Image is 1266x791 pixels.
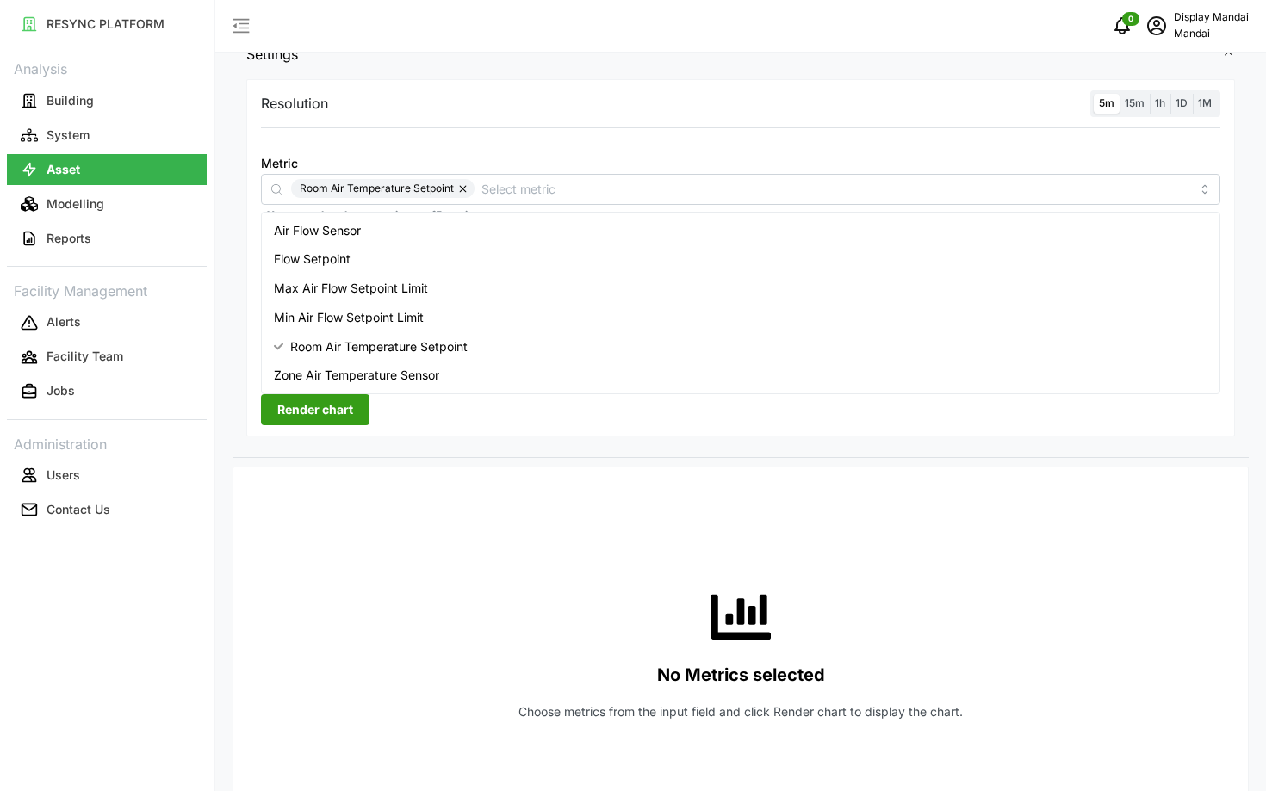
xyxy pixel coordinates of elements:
p: Modelling [47,195,104,213]
p: Administration [7,430,207,455]
a: Modelling [7,187,207,221]
span: Room Air Temperature Setpoint [290,337,468,356]
button: RESYNC PLATFORM [7,9,207,40]
a: Asset [7,152,207,187]
button: Asset [7,154,207,185]
label: Metric [261,154,298,173]
p: Alerts [47,313,81,331]
span: 15m [1125,96,1145,109]
p: System [47,127,90,144]
button: schedule [1139,9,1174,43]
p: Facility Team [47,348,123,365]
a: Facility Team [7,340,207,374]
span: Flow Setpoint [274,250,351,269]
button: Render chart [261,394,369,425]
a: Alerts [7,306,207,340]
span: 1h [1155,96,1165,109]
p: Resolution [261,93,328,114]
button: notifications [1105,9,1139,43]
a: Jobs [7,374,207,409]
input: Select metric [481,179,1190,198]
button: Modelling [7,188,207,219]
span: Air Flow Sensor [274,221,361,240]
p: Display Mandai [1174,9,1249,26]
span: 1M [1198,96,1212,109]
span: 1D [1176,96,1188,109]
span: 5m [1099,96,1114,109]
span: 0 [1128,13,1133,25]
p: Users [47,467,80,484]
button: Settings [233,34,1249,76]
a: System [7,118,207,152]
p: Contact Us [47,501,110,518]
button: Reports [7,223,207,254]
p: Facility Management [7,277,207,302]
a: Users [7,458,207,492]
p: Mandai [1174,26,1249,42]
p: Choose metrics from the input field and click Render chart to display the chart. [518,703,963,720]
a: Contact Us [7,492,207,527]
div: Settings [233,75,1249,457]
span: Max Air Flow Setpoint Limit [274,279,428,298]
p: *You can only select a maximum of 5 metrics [261,208,1220,223]
button: Users [7,460,207,491]
p: Reports [47,230,91,247]
button: System [7,120,207,151]
button: Building [7,85,207,116]
p: Asset [47,161,80,178]
p: RESYNC PLATFORM [47,15,164,33]
span: Settings [246,34,1222,76]
p: Jobs [47,382,75,399]
a: RESYNC PLATFORM [7,7,207,41]
a: Reports [7,221,207,256]
span: Render chart [277,395,353,424]
button: Alerts [7,307,207,338]
button: Facility Team [7,342,207,373]
a: Building [7,83,207,118]
span: Room Air Temperature Setpoint [300,179,454,198]
p: Building [47,92,94,109]
button: Contact Us [7,494,207,525]
p: Analysis [7,55,207,80]
span: Zone Air Temperature Sensor [274,366,439,385]
span: Min Air Flow Setpoint Limit [274,308,424,327]
button: Jobs [7,376,207,407]
p: No Metrics selected [657,661,825,689]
